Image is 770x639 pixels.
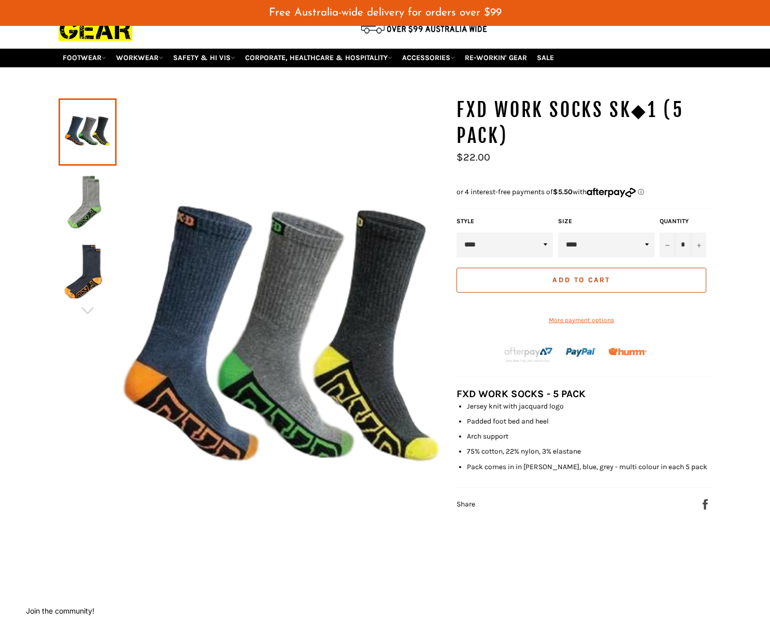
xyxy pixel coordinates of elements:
[457,268,706,293] button: Add to Cart
[457,500,475,509] span: Share
[552,275,610,284] span: Add to Cart
[64,173,111,230] img: FXD WORK SOCKS SK◆1 (5 Pack) - Workin' Gear
[269,7,502,18] span: Free Australia-wide delivery for orders over $99
[467,431,711,441] li: Arch support
[457,388,586,400] strong: FXD WORK SOCKS - 5 PACK
[457,217,553,226] label: Style
[467,416,711,426] li: Padded foot bed and heel
[566,337,596,368] img: paypal.png
[467,462,711,472] li: Pack comes in in [PERSON_NAME], blue, grey - multi colour in each 5 pack
[26,606,94,615] button: Join the community!
[467,401,711,411] li: Jersey knit with jacquard logo
[608,348,647,356] img: Humm_core_logo_RGB-01_300x60px_small_195d8312-4386-4de7-b182-0ef9b6303a37.png
[467,446,711,456] li: 75% cotton, 22% nylon, 3% elastane
[558,217,654,226] label: Size
[241,49,396,67] a: CORPORATE, HEALTHCARE & HOSPITALITY
[660,233,675,257] button: Reduce item quantity by one
[169,49,239,67] a: SAFETY & HI VIS
[503,346,554,364] img: Afterpay-Logo-on-dark-bg_large.png
[533,49,558,67] a: SALE
[691,233,706,257] button: Increase item quantity by one
[117,97,446,591] img: FXD WORK SOCKS SK◆1 (5 Pack) - Workin' Gear
[457,97,711,149] h1: FXD WORK SOCKS SK◆1 (5 Pack)
[112,49,167,67] a: WORKWEAR
[64,242,111,299] img: FXD WORK SOCKS SK◆1 (5 Pack) - Workin' Gear
[457,316,706,325] a: More payment options
[457,151,490,163] span: $22.00
[660,217,706,226] label: Quantity
[398,49,459,67] a: ACCESSORIES
[461,49,531,67] a: RE-WORKIN' GEAR
[59,49,110,67] a: FOOTWEAR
